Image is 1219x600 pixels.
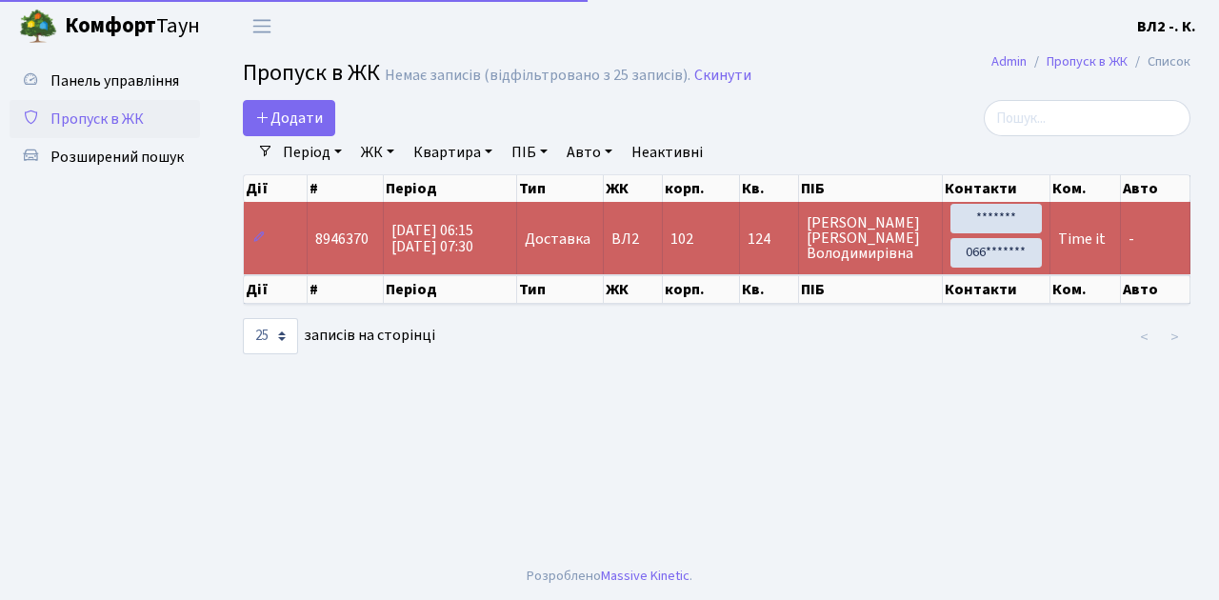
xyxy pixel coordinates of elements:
[1050,275,1121,304] th: Ком.
[943,275,1050,304] th: Контакти
[624,136,710,169] a: Неактивні
[1047,51,1128,71] a: Пропуск в ЖК
[243,100,335,136] a: Додати
[799,275,943,304] th: ПІБ
[65,10,156,41] b: Комфорт
[50,70,179,91] span: Панель управління
[943,175,1050,202] th: Контакти
[308,275,384,304] th: #
[10,62,200,100] a: Панель управління
[384,175,518,202] th: Період
[663,275,740,304] th: корп.
[391,220,473,257] span: [DATE] 06:15 [DATE] 07:30
[984,100,1190,136] input: Пошук...
[807,215,934,261] span: [PERSON_NAME] [PERSON_NAME] Володимирівна
[517,275,603,304] th: Тип
[604,275,664,304] th: ЖК
[243,318,435,354] label: записів на сторінці
[663,175,740,202] th: корп.
[384,275,518,304] th: Період
[315,229,369,250] span: 8946370
[611,231,655,247] span: ВЛ2
[50,109,144,130] span: Пропуск в ЖК
[19,8,57,46] img: logo.png
[243,56,380,90] span: Пропуск в ЖК
[670,229,693,250] span: 102
[406,136,500,169] a: Квартира
[748,231,790,247] span: 124
[1128,51,1190,72] li: Список
[991,51,1027,71] a: Admin
[1137,15,1196,38] a: ВЛ2 -. К.
[604,175,664,202] th: ЖК
[559,136,620,169] a: Авто
[243,318,298,354] select: записів на сторінці
[1050,175,1121,202] th: Ком.
[10,138,200,176] a: Розширений пошук
[1058,229,1106,250] span: Time it
[517,175,603,202] th: Тип
[244,275,308,304] th: Дії
[385,67,690,85] div: Немає записів (відфільтровано з 25 записів).
[275,136,350,169] a: Період
[504,136,555,169] a: ПІБ
[65,10,200,43] span: Таун
[601,566,689,586] a: Massive Kinetic
[238,10,286,42] button: Переключити навігацію
[1137,16,1196,37] b: ВЛ2 -. К.
[50,147,184,168] span: Розширений пошук
[799,175,943,202] th: ПІБ
[255,108,323,129] span: Додати
[963,42,1219,82] nav: breadcrumb
[694,67,751,85] a: Скинути
[1121,175,1190,202] th: Авто
[525,231,590,247] span: Доставка
[10,100,200,138] a: Пропуск в ЖК
[308,175,384,202] th: #
[244,175,308,202] th: Дії
[740,275,799,304] th: Кв.
[527,566,692,587] div: Розроблено .
[353,136,402,169] a: ЖК
[740,175,799,202] th: Кв.
[1129,229,1134,250] span: -
[1121,275,1190,304] th: Авто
